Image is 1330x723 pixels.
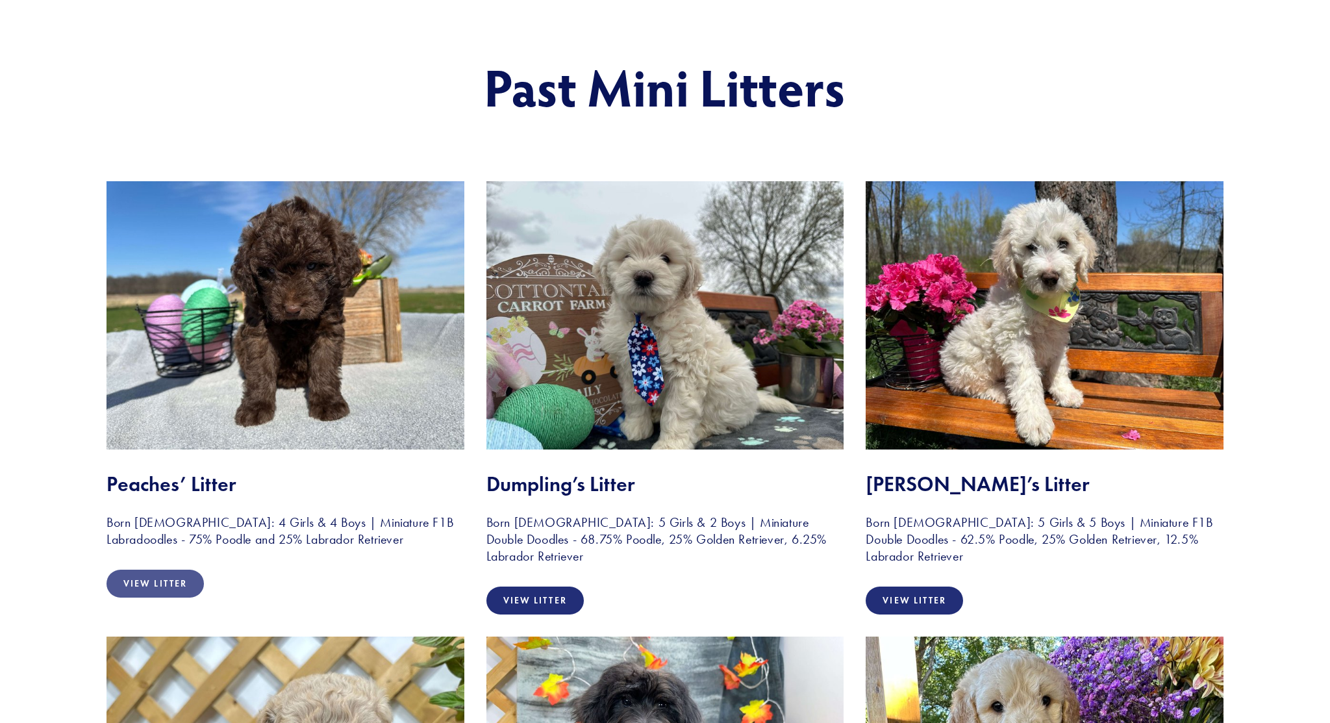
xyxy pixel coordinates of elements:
a: View Litter [486,587,584,615]
h1: Past Mini Litters [201,58,1129,115]
h2: [PERSON_NAME]’s Litter [866,472,1223,496]
h3: Born [DEMOGRAPHIC_DATA]: 5 Girls & 2 Boys | Miniature Double Doodles - 68.75% Poodle, 25% Golden ... [486,514,844,564]
h2: Peaches’ Litter [107,472,464,496]
a: View Litter [107,570,204,598]
h3: Born [DEMOGRAPHIC_DATA]: 5 Girls & 5 Boys | Miniature F1B Double Doodles - 62.5% Poodle, 25% Gold... [866,514,1223,564]
a: View Litter [866,587,963,615]
h2: Dumpling’s Litter [486,472,844,496]
h3: Born [DEMOGRAPHIC_DATA]: 4 Girls & 4 Boys | Miniature F1B Labradoodles - 75% Poodle and 25% Labra... [107,514,464,548]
